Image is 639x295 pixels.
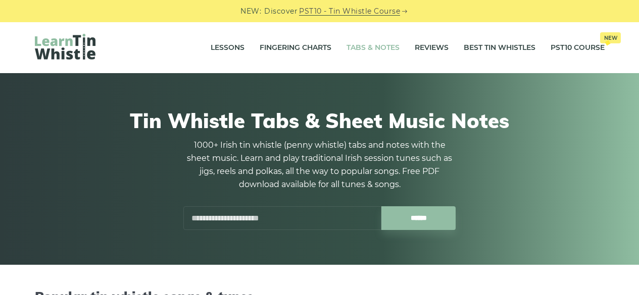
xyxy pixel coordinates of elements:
[464,35,535,61] a: Best Tin Whistles
[415,35,449,61] a: Reviews
[35,34,95,60] img: LearnTinWhistle.com
[600,32,621,43] span: New
[551,35,605,61] a: PST10 CourseNew
[260,35,331,61] a: Fingering Charts
[211,35,244,61] a: Lessons
[35,108,605,133] h1: Tin Whistle Tabs & Sheet Music Notes
[183,139,456,191] p: 1000+ Irish tin whistle (penny whistle) tabs and notes with the sheet music. Learn and play tradi...
[347,35,400,61] a: Tabs & Notes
